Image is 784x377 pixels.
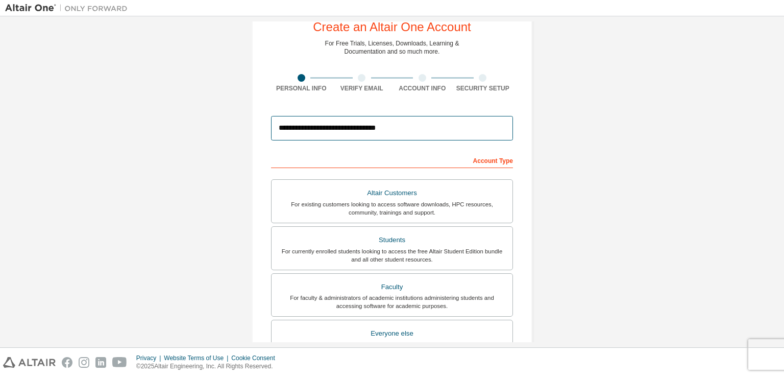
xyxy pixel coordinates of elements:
img: instagram.svg [79,357,89,368]
div: For faculty & administrators of academic institutions administering students and accessing softwa... [278,294,506,310]
div: Personal Info [271,84,332,92]
img: Altair One [5,3,133,13]
img: altair_logo.svg [3,357,56,368]
div: Website Terms of Use [164,354,231,362]
div: Everyone else [278,326,506,341]
div: For Free Trials, Licenses, Downloads, Learning & Documentation and so much more. [325,39,459,56]
div: Students [278,233,506,247]
img: youtube.svg [112,357,127,368]
div: For individuals, businesses and everyone else looking to try Altair software and explore our prod... [278,341,506,357]
div: Altair Customers [278,186,506,200]
div: Cookie Consent [231,354,281,362]
div: For currently enrolled students looking to access the free Altair Student Edition bundle and all ... [278,247,506,264]
div: Account Type [271,152,513,168]
div: Create an Altair One Account [313,21,471,33]
p: © 2025 Altair Engineering, Inc. All Rights Reserved. [136,362,281,371]
div: Account Info [392,84,453,92]
div: Security Setup [453,84,513,92]
div: Privacy [136,354,164,362]
img: facebook.svg [62,357,72,368]
img: linkedin.svg [95,357,106,368]
div: Verify Email [332,84,393,92]
div: Faculty [278,280,506,294]
div: For existing customers looking to access software downloads, HPC resources, community, trainings ... [278,200,506,217]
